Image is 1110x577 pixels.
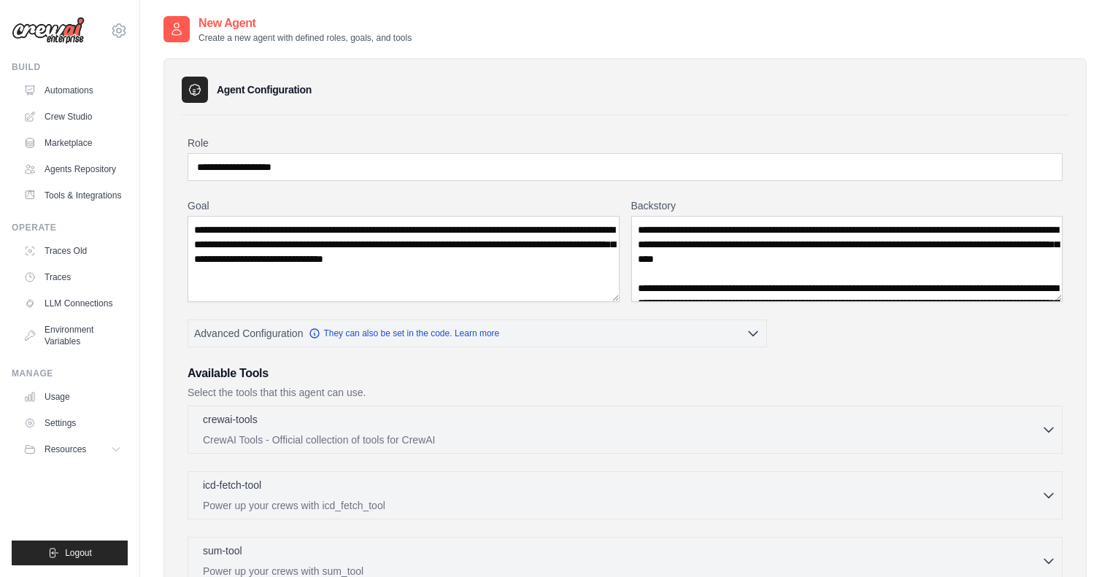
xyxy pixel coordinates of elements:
[18,131,128,155] a: Marketplace
[188,136,1063,150] label: Role
[194,412,1056,447] button: crewai-tools CrewAI Tools - Official collection of tools for CrewAI
[194,478,1056,513] button: icd-fetch-tool Power up your crews with icd_fetch_tool
[18,239,128,263] a: Traces Old
[12,368,128,379] div: Manage
[12,17,85,44] img: Logo
[631,198,1063,213] label: Backstory
[18,158,128,181] a: Agents Repository
[203,433,1041,447] p: CrewAI Tools - Official collection of tools for CrewAI
[12,222,128,233] div: Operate
[65,547,92,559] span: Logout
[45,444,86,455] span: Resources
[309,328,499,339] a: They can also be set in the code. Learn more
[18,385,128,408] a: Usage
[1037,507,1110,577] iframe: Chat Widget
[18,266,128,289] a: Traces
[18,79,128,102] a: Automations
[199,32,412,44] p: Create a new agent with defined roles, goals, and tools
[194,326,303,341] span: Advanced Configuration
[203,498,1041,513] p: Power up your crews with icd_fetch_tool
[18,411,128,435] a: Settings
[188,385,1063,400] p: Select the tools that this agent can use.
[188,320,766,346] button: Advanced Configuration They can also be set in the code. Learn more
[217,82,312,97] h3: Agent Configuration
[188,198,620,213] label: Goal
[18,105,128,128] a: Crew Studio
[18,292,128,315] a: LLM Connections
[203,412,258,427] p: crewai-tools
[203,543,242,558] p: sum-tool
[188,365,1063,382] h3: Available Tools
[12,61,128,73] div: Build
[18,318,128,353] a: Environment Variables
[199,15,412,32] h2: New Agent
[18,184,128,207] a: Tools & Integrations
[18,438,128,461] button: Resources
[203,478,261,492] p: icd-fetch-tool
[12,541,128,565] button: Logout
